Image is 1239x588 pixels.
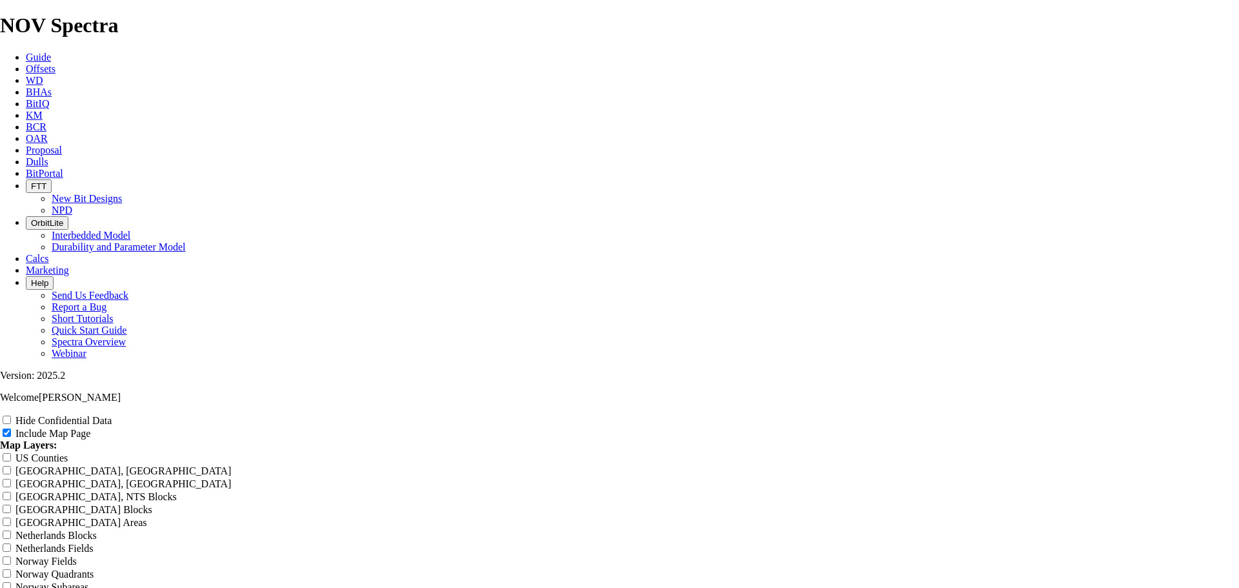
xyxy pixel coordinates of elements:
a: Dulls [26,156,48,167]
label: US Counties [15,452,68,463]
a: NPD [52,205,72,216]
label: [GEOGRAPHIC_DATA], NTS Blocks [15,491,177,502]
a: Webinar [52,348,86,359]
span: Help [31,278,48,288]
label: Hide Confidential Data [15,415,112,426]
a: BCR [26,121,46,132]
label: Netherlands Blocks [15,530,97,541]
span: OrbitLite [31,218,63,228]
button: FTT [26,179,52,193]
a: Calcs [26,253,49,264]
a: New Bit Designs [52,193,122,204]
label: Netherlands Fields [15,543,93,554]
a: WD [26,75,43,86]
label: [GEOGRAPHIC_DATA], [GEOGRAPHIC_DATA] [15,478,231,489]
label: Norway Fields [15,556,77,567]
a: Marketing [26,265,69,276]
a: Spectra Overview [52,336,126,347]
label: Norway Quadrants [15,569,94,580]
label: [GEOGRAPHIC_DATA] Areas [15,517,147,528]
a: Quick Start Guide [52,325,126,336]
label: [GEOGRAPHIC_DATA] Blocks [15,504,152,515]
a: Durability and Parameter Model [52,241,186,252]
a: Proposal [26,145,62,156]
button: Help [26,276,54,290]
span: [PERSON_NAME] [39,392,121,403]
label: [GEOGRAPHIC_DATA], [GEOGRAPHIC_DATA] [15,465,231,476]
a: KM [26,110,43,121]
a: Short Tutorials [52,313,114,324]
a: Offsets [26,63,55,74]
a: BitPortal [26,168,63,179]
a: OAR [26,133,48,144]
a: BHAs [26,86,52,97]
span: FTT [31,181,46,191]
button: OrbitLite [26,216,68,230]
a: BitIQ [26,98,49,109]
a: Report a Bug [52,301,106,312]
label: Include Map Page [15,428,90,439]
a: Send Us Feedback [52,290,128,301]
a: Guide [26,52,51,63]
a: Interbedded Model [52,230,130,241]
